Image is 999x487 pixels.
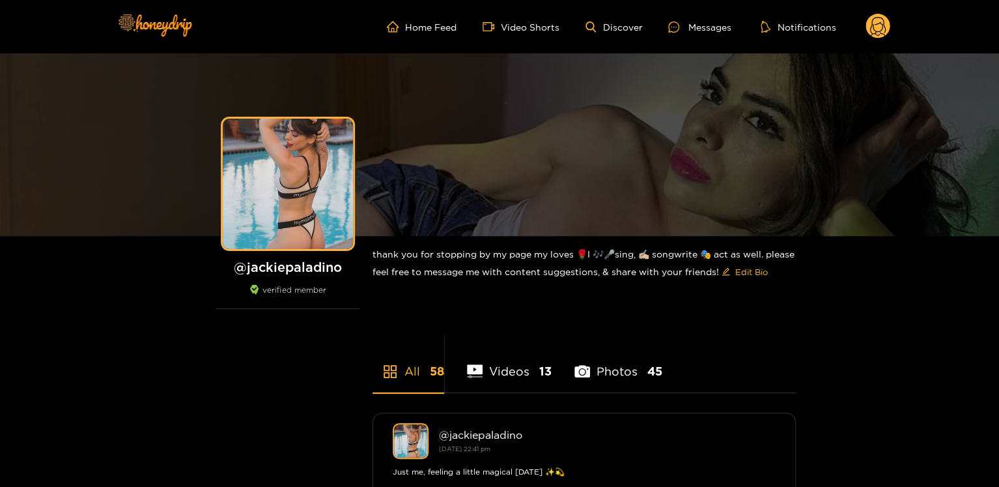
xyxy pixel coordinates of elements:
[483,21,559,33] a: Video Shorts
[373,334,444,392] li: All
[539,363,552,379] span: 13
[483,21,501,33] span: video-camera
[216,285,359,309] div: verified member
[722,267,730,277] span: edit
[216,259,359,275] h1: @ jackiepaladino
[387,21,405,33] span: home
[430,363,444,379] span: 58
[735,265,768,278] span: Edit Bio
[574,334,662,392] li: Photos
[393,465,776,479] div: Just me, feeling a little magical [DATE] ✨💫
[719,261,770,282] button: editEdit Bio
[393,423,429,459] img: jackiepaladino
[382,364,398,379] span: appstore
[439,429,776,441] div: @ jackiepaladino
[585,22,642,33] a: Discover
[467,334,552,392] li: Videos
[647,363,662,379] span: 45
[387,21,457,33] a: Home Feed
[668,20,731,35] div: Messages
[373,236,796,293] div: thank you for stopping by my page my loves 🌹I 🎶🎤sing, ✍🏼 songwrite 🎭 act as well. please feel fre...
[757,20,839,33] button: Notifications
[439,445,490,452] small: [DATE] 22:41 pm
